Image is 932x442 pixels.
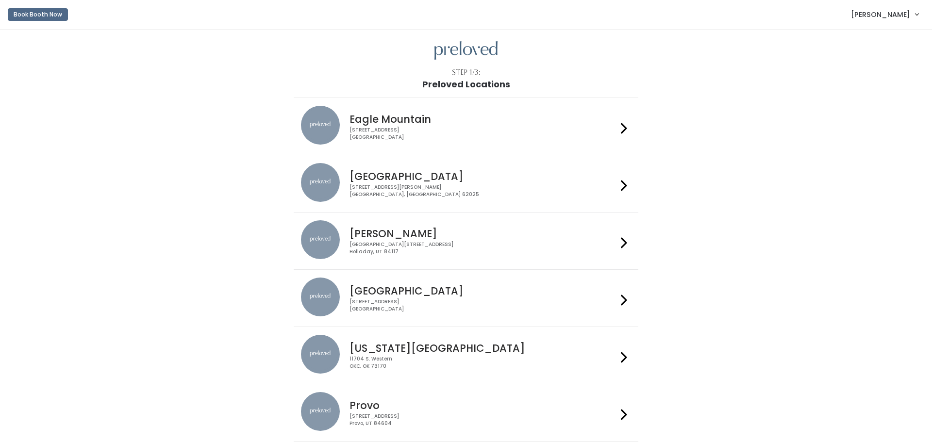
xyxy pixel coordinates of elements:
img: preloved location [301,392,340,431]
img: preloved location [301,163,340,202]
a: Book Booth Now [8,4,68,25]
div: [GEOGRAPHIC_DATA][STREET_ADDRESS] Holladay, UT 84117 [349,241,616,255]
div: [STREET_ADDRESS] [GEOGRAPHIC_DATA] [349,298,616,312]
a: preloved location [US_STATE][GEOGRAPHIC_DATA] 11704 S. WesternOKC, OK 73170 [301,335,631,376]
button: Book Booth Now [8,8,68,21]
h4: Provo [349,400,616,411]
span: [PERSON_NAME] [851,9,910,20]
h4: [PERSON_NAME] [349,228,616,239]
a: preloved location [GEOGRAPHIC_DATA] [STREET_ADDRESS][PERSON_NAME][GEOGRAPHIC_DATA], [GEOGRAPHIC_D... [301,163,631,204]
img: preloved location [301,335,340,374]
h1: Preloved Locations [422,80,510,89]
img: preloved location [301,220,340,259]
img: preloved logo [434,41,498,60]
div: [STREET_ADDRESS] [GEOGRAPHIC_DATA] [349,127,616,141]
a: preloved location [GEOGRAPHIC_DATA] [STREET_ADDRESS][GEOGRAPHIC_DATA] [301,278,631,319]
h4: [GEOGRAPHIC_DATA] [349,171,616,182]
div: [STREET_ADDRESS] Provo, UT 84604 [349,413,616,427]
div: Step 1/3: [452,67,481,78]
a: [PERSON_NAME] [841,4,928,25]
a: preloved location Provo [STREET_ADDRESS]Provo, UT 84604 [301,392,631,433]
h4: [US_STATE][GEOGRAPHIC_DATA] [349,343,616,354]
a: preloved location [PERSON_NAME] [GEOGRAPHIC_DATA][STREET_ADDRESS]Holladay, UT 84117 [301,220,631,262]
h4: [GEOGRAPHIC_DATA] [349,285,616,296]
h4: Eagle Mountain [349,114,616,125]
img: preloved location [301,106,340,145]
div: 11704 S. Western OKC, OK 73170 [349,356,616,370]
div: [STREET_ADDRESS][PERSON_NAME] [GEOGRAPHIC_DATA], [GEOGRAPHIC_DATA] 62025 [349,184,616,198]
img: preloved location [301,278,340,316]
a: preloved location Eagle Mountain [STREET_ADDRESS][GEOGRAPHIC_DATA] [301,106,631,147]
